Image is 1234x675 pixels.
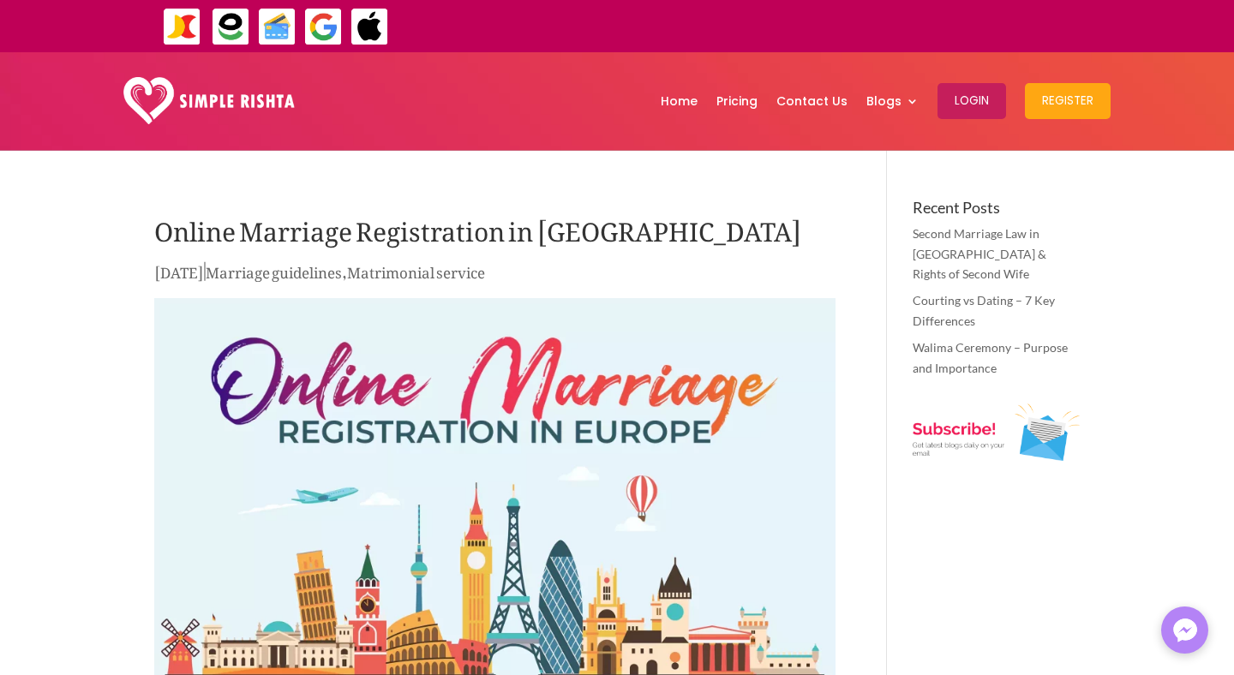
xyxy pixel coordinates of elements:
[661,57,698,146] a: Home
[913,293,1055,328] a: Courting vs Dating – 7 Key Differences
[1025,57,1111,146] a: Register
[913,340,1068,375] a: Walima Ceremony – Purpose and Importance
[154,251,204,287] span: [DATE]
[776,57,848,146] a: Contact Us
[206,251,342,287] a: Marriage guidelines
[163,8,201,46] img: JazzCash-icon
[212,8,250,46] img: EasyPaisa-icon
[347,251,485,287] a: Matrimonial service
[937,83,1006,119] button: Login
[350,8,389,46] img: ApplePay-icon
[913,226,1046,282] a: Second Marriage Law in [GEOGRAPHIC_DATA] & Rights of Second Wife
[154,200,836,260] h1: Online Marriage Registration in [GEOGRAPHIC_DATA]
[1168,613,1202,648] img: Messenger
[258,8,297,46] img: Credit Cards
[304,8,343,46] img: GooglePay-icon
[154,260,836,293] p: | ,
[913,200,1080,224] h4: Recent Posts
[866,57,919,146] a: Blogs
[716,57,758,146] a: Pricing
[937,57,1006,146] a: Login
[1025,83,1111,119] button: Register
